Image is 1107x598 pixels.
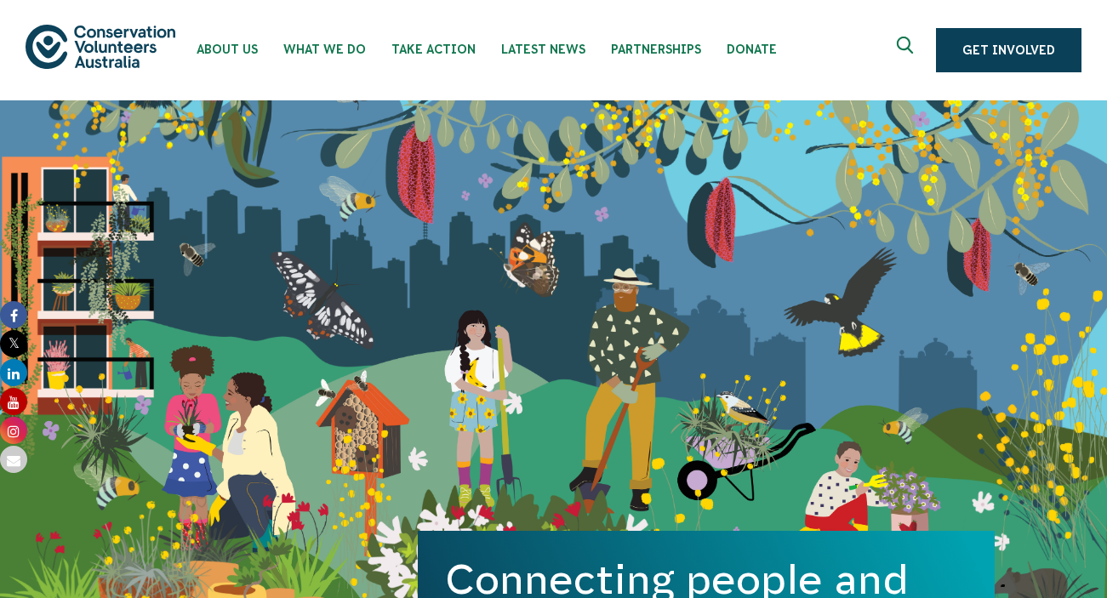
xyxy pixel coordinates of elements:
[727,43,777,56] span: Donate
[936,28,1081,72] a: Get Involved
[897,37,918,64] span: Expand search box
[26,25,175,68] img: logo.svg
[887,30,927,71] button: Expand search box Close search box
[283,43,366,56] span: What We Do
[391,43,476,56] span: Take Action
[197,43,258,56] span: About Us
[501,43,585,56] span: Latest News
[611,43,701,56] span: Partnerships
